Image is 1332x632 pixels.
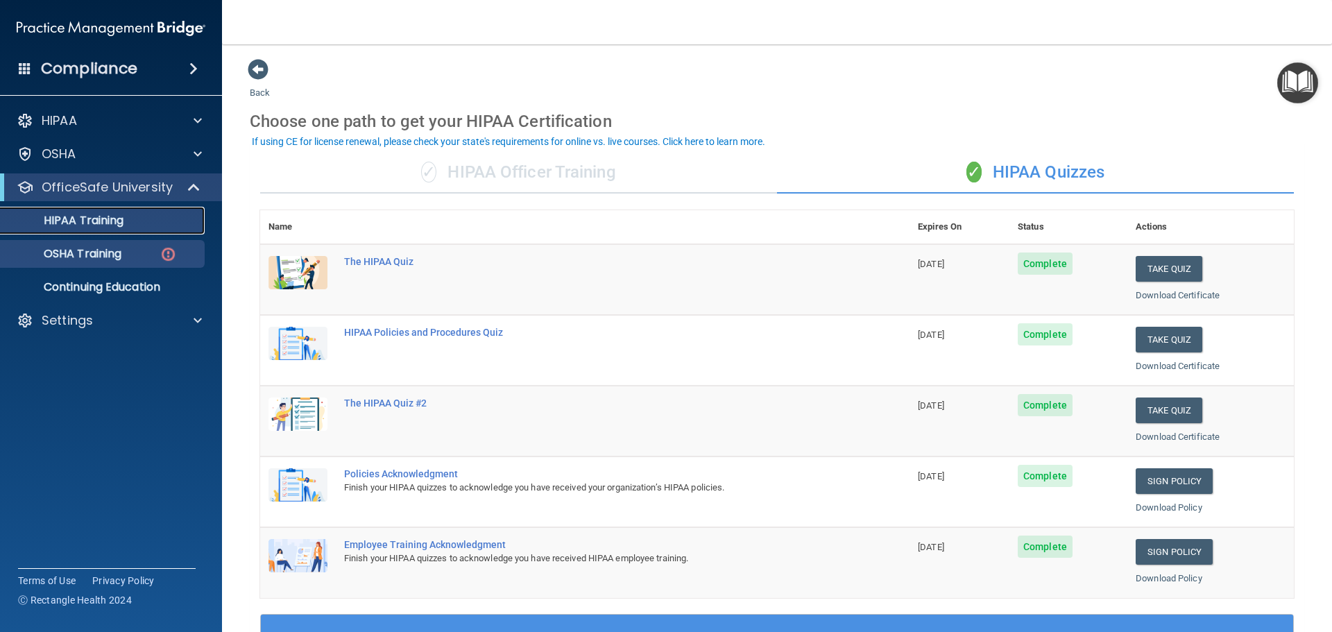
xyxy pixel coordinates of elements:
span: Complete [1018,323,1073,345]
div: The HIPAA Quiz [344,256,840,267]
span: [DATE] [918,259,944,269]
p: HIPAA [42,112,77,129]
th: Expires On [910,210,1009,244]
p: OfficeSafe University [42,179,173,196]
a: Settings [17,312,202,329]
th: Actions [1127,210,1294,244]
div: Choose one path to get your HIPAA Certification [250,101,1304,142]
button: Open Resource Center [1277,62,1318,103]
div: Finish your HIPAA quizzes to acknowledge you have received HIPAA employee training. [344,550,840,567]
div: Policies Acknowledgment [344,468,840,479]
a: HIPAA [17,112,202,129]
div: HIPAA Policies and Procedures Quiz [344,327,840,338]
th: Status [1009,210,1127,244]
p: OSHA Training [9,247,121,261]
a: Terms of Use [18,574,76,588]
span: [DATE] [918,471,944,481]
div: Finish your HIPAA quizzes to acknowledge you have received your organization’s HIPAA policies. [344,479,840,496]
span: Complete [1018,394,1073,416]
span: [DATE] [918,542,944,552]
div: HIPAA Officer Training [260,152,777,194]
button: If using CE for license renewal, please check your state's requirements for online vs. live cours... [250,135,767,148]
a: Download Certificate [1136,432,1220,442]
a: OfficeSafe University [17,179,201,196]
p: Continuing Education [9,280,198,294]
a: Download Certificate [1136,290,1220,300]
img: danger-circle.6113f641.png [160,246,177,263]
a: OSHA [17,146,202,162]
span: Complete [1018,465,1073,487]
a: Sign Policy [1136,468,1213,494]
button: Take Quiz [1136,398,1202,423]
th: Name [260,210,336,244]
div: Employee Training Acknowledgment [344,539,840,550]
span: [DATE] [918,400,944,411]
span: Complete [1018,253,1073,275]
p: HIPAA Training [9,214,123,228]
span: ✓ [966,162,982,182]
span: ✓ [421,162,436,182]
p: Settings [42,312,93,329]
span: Ⓒ Rectangle Health 2024 [18,593,132,607]
a: Download Certificate [1136,361,1220,371]
button: Take Quiz [1136,256,1202,282]
span: [DATE] [918,330,944,340]
span: Complete [1018,536,1073,558]
a: Back [250,71,270,98]
a: Download Policy [1136,502,1202,513]
div: HIPAA Quizzes [777,152,1294,194]
a: Privacy Policy [92,574,155,588]
img: PMB logo [17,15,205,42]
h4: Compliance [41,59,137,78]
iframe: Drift Widget Chat Controller [1092,533,1315,589]
p: OSHA [42,146,76,162]
div: The HIPAA Quiz #2 [344,398,840,409]
div: If using CE for license renewal, please check your state's requirements for online vs. live cours... [252,137,765,146]
button: Take Quiz [1136,327,1202,352]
